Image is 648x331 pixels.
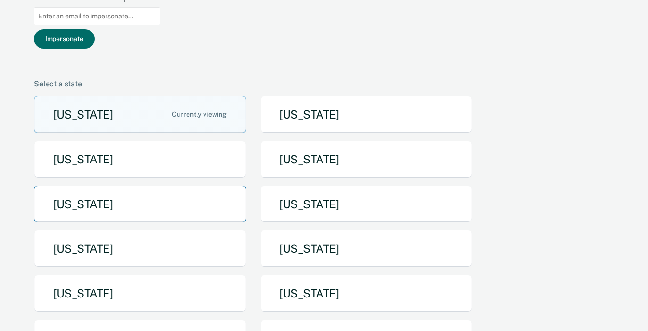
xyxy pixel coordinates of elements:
[34,7,160,25] input: Enter an email to impersonate...
[260,96,472,133] button: [US_STATE]
[260,141,472,178] button: [US_STATE]
[260,230,472,267] button: [US_STATE]
[34,186,246,223] button: [US_STATE]
[34,96,246,133] button: [US_STATE]
[34,141,246,178] button: [US_STATE]
[260,186,472,223] button: [US_STATE]
[34,79,610,88] div: Select a state
[260,275,472,312] button: [US_STATE]
[34,230,246,267] button: [US_STATE]
[34,29,95,49] button: Impersonate
[34,275,246,312] button: [US_STATE]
